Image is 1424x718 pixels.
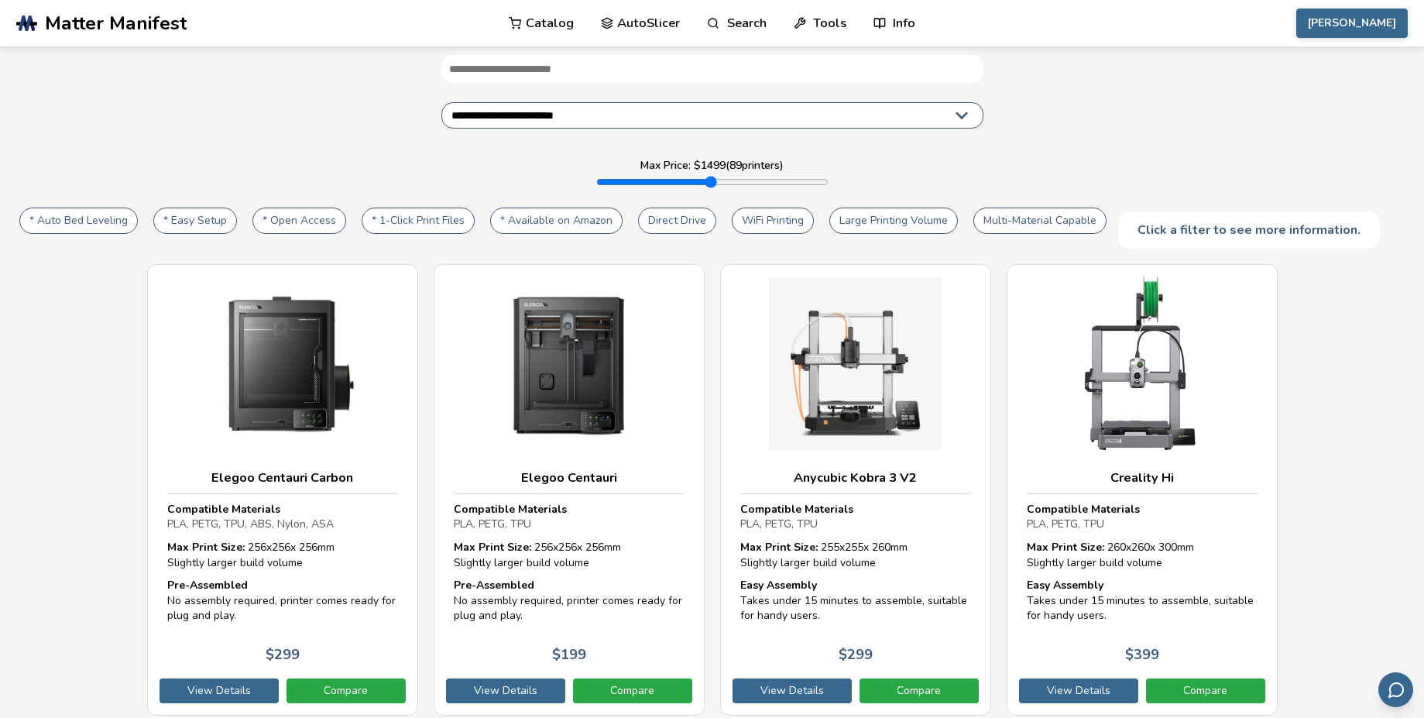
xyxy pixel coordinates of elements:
span: PLA, PETG, TPU [1027,517,1104,531]
button: * Open Access [252,208,346,234]
a: Elegoo Centauri CarbonCompatible MaterialsPLA, PETG, TPU, ABS, Nylon, ASAMax Print Size: 256x256x... [147,264,418,716]
strong: Max Print Size: [454,540,531,555]
a: Elegoo CentauriCompatible MaterialsPLA, PETG, TPUMax Print Size: 256x256x 256mmSlightly larger bu... [434,264,705,716]
button: Send feedback via email [1378,672,1413,707]
div: 260 x 260 x 300 mm Slightly larger build volume [1027,540,1258,570]
p: $ 399 [1125,647,1159,663]
a: View Details [733,678,852,703]
a: Compare [1146,678,1265,703]
h3: Creality Hi [1027,470,1258,486]
span: PLA, PETG, TPU [454,517,531,531]
div: No assembly required, printer comes ready for plug and play. [167,578,398,624]
button: * Available on Amazon [490,208,623,234]
h3: Elegoo Centauri [454,470,685,486]
button: Multi-Material Capable [973,208,1107,234]
strong: Max Print Size: [740,540,818,555]
div: No assembly required, printer comes ready for plug and play. [454,578,685,624]
button: * 1-Click Print Files [362,208,475,234]
button: Large Printing Volume [829,208,958,234]
a: View Details [160,678,279,703]
div: 256 x 256 x 256 mm Slightly larger build volume [454,540,685,570]
strong: Easy Assembly [740,578,817,593]
button: * Auto Bed Leveling [19,208,138,234]
strong: Max Print Size: [167,540,245,555]
p: $ 299 [266,647,300,663]
span: PLA, PETG, TPU [740,517,818,531]
button: Direct Drive [638,208,716,234]
h3: Elegoo Centauri Carbon [167,470,398,486]
p: $ 199 [552,647,586,663]
span: Matter Manifest [45,12,187,34]
div: Takes under 15 minutes to assemble, suitable for handy users. [740,578,971,624]
a: Creality HiCompatible MaterialsPLA, PETG, TPUMax Print Size: 260x260x 300mmSlightly larger build ... [1007,264,1278,716]
a: Anycubic Kobra 3 V2Compatible MaterialsPLA, PETG, TPUMax Print Size: 255x255x 260mmSlightly large... [720,264,991,716]
strong: Easy Assembly [1027,578,1103,593]
strong: Compatible Materials [740,502,853,517]
span: PLA, PETG, TPU, ABS, Nylon, ASA [167,517,334,531]
a: Compare [860,678,979,703]
strong: Compatible Materials [1027,502,1140,517]
strong: Compatible Materials [454,502,567,517]
div: Click a filter to see more information. [1118,211,1380,249]
strong: Compatible Materials [167,502,280,517]
strong: Max Print Size: [1027,540,1104,555]
strong: Pre-Assembled [167,578,248,593]
a: Compare [573,678,692,703]
h3: Anycubic Kobra 3 V2 [740,470,971,486]
button: WiFi Printing [732,208,814,234]
div: 256 x 256 x 256 mm Slightly larger build volume [167,540,398,570]
button: * Easy Setup [153,208,237,234]
p: $ 299 [839,647,873,663]
a: View Details [1019,678,1138,703]
div: 255 x 255 x 260 mm Slightly larger build volume [740,540,971,570]
strong: Pre-Assembled [454,578,534,593]
label: Max Price: $ 1499 ( 89 printers) [640,160,784,172]
a: View Details [446,678,565,703]
a: Compare [287,678,406,703]
div: Takes under 15 minutes to assemble, suitable for handy users. [1027,578,1258,624]
button: [PERSON_NAME] [1296,9,1408,38]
